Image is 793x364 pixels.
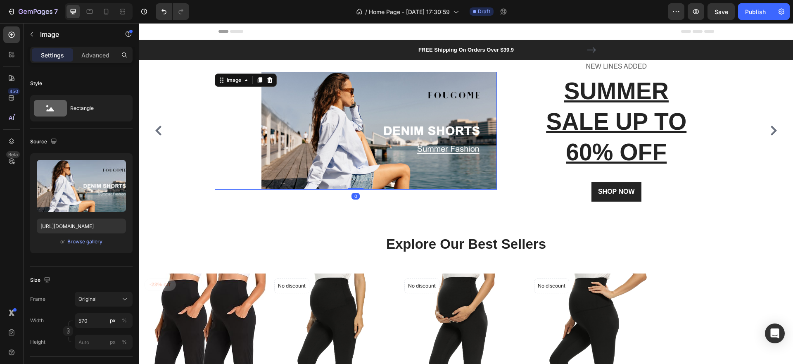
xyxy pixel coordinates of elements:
div: Open Intercom Messenger [765,324,785,343]
div: % [122,317,127,324]
div: Rectangle [70,99,121,118]
div: Browse gallery [67,238,102,245]
button: px [119,316,129,326]
label: Height [30,338,45,346]
div: Undo/Redo [156,3,189,20]
input: px% [75,313,133,328]
label: Width [30,317,44,324]
p: NEW LINES ADDED [384,38,571,50]
button: Publish [738,3,773,20]
div: % [122,338,127,346]
button: % [108,337,118,347]
span: Save [715,8,728,15]
span: Original [78,295,97,303]
button: Save [708,3,735,20]
p: Image [40,29,110,39]
p: No discount [139,259,166,266]
span: Draft [478,8,490,15]
p: SHOP NOW [459,164,496,174]
input: px% [75,335,133,350]
span: Home Page - [DATE] 17:30:59 [369,7,450,16]
div: Size [30,275,52,286]
button: <p>SHOP NOW</p> [452,159,502,178]
span: or [60,237,65,247]
button: Browse gallery [67,238,103,246]
div: 0 [212,170,221,176]
button: Original [75,292,133,307]
div: Beta [6,151,20,158]
p: SUMMER SALE UP TO 60% OFF [384,52,571,144]
div: Rich Text Editor. Editing area: main [459,164,496,174]
p: Advanced [81,51,109,59]
p: 7 [54,7,58,17]
p: Explore Our Best Sellers [80,212,574,230]
div: px [110,317,116,324]
div: px [110,338,116,346]
button: Carousel Next Arrow [628,101,641,114]
div: Rich Text Editor. Editing area: main [383,37,572,50]
button: px [119,337,129,347]
h2: Rich Text Editor. Editing area: main [383,52,572,145]
div: Publish [745,7,766,16]
input: https://example.com/image.jpg [37,219,126,233]
div: Style [30,80,42,87]
p: No discount [269,259,297,266]
pre: -23% off [5,256,36,267]
p: No discount [399,259,426,266]
button: 7 [3,3,62,20]
img: preview-image [37,160,126,212]
label: Frame [30,295,45,303]
span: / [365,7,367,16]
div: Source [30,136,59,148]
iframe: Design area [139,23,793,364]
button: % [108,316,118,326]
p: Settings [41,51,64,59]
div: 450 [8,88,20,95]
